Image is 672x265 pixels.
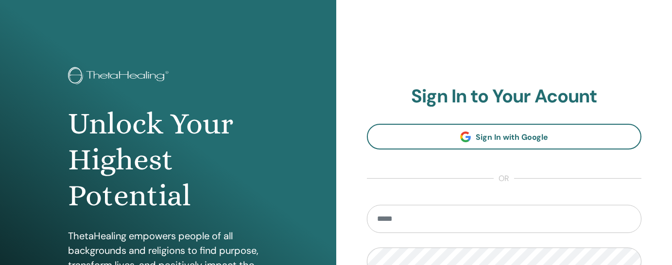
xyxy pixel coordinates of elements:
[367,124,642,149] a: Sign In with Google
[494,173,514,184] span: or
[68,106,268,214] h1: Unlock Your Highest Potential
[476,132,548,142] span: Sign In with Google
[367,85,642,108] h2: Sign In to Your Acount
